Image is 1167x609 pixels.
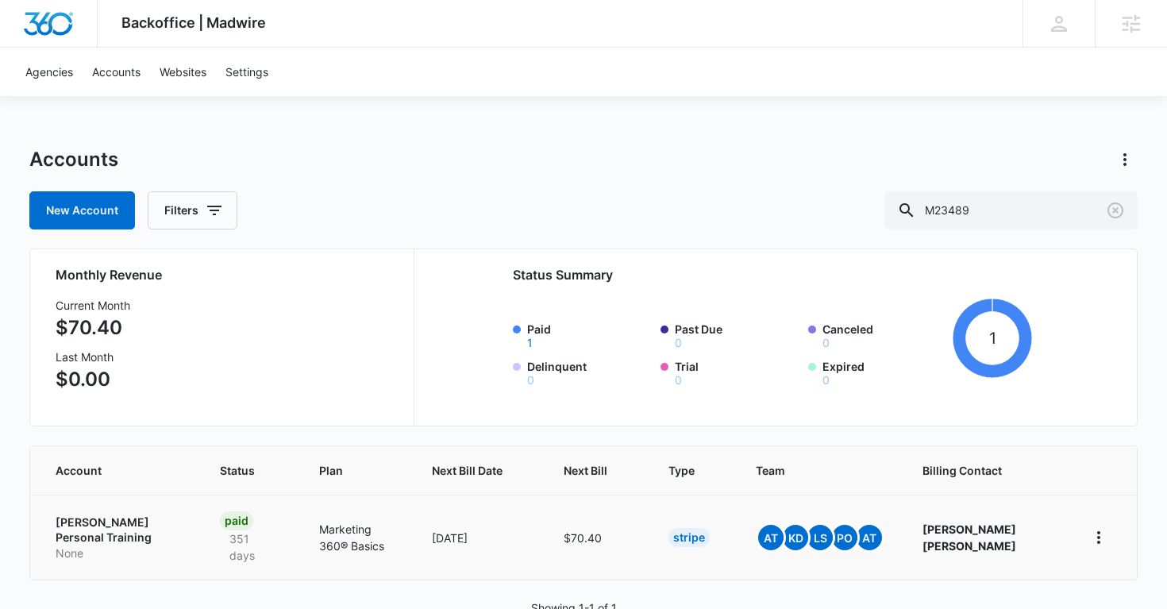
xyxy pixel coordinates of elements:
a: [PERSON_NAME] Personal TrainingNone [56,515,182,561]
div: Paid [220,511,253,530]
p: $70.40 [56,314,130,342]
span: Backoffice | Madwire [121,14,266,31]
td: [DATE] [413,495,545,580]
span: At [758,525,784,550]
tspan: 1 [989,329,996,348]
div: Stripe [668,528,710,547]
span: Account [56,462,159,479]
label: Trial [675,358,799,386]
label: Canceled [822,321,946,349]
button: Clear [1103,198,1128,223]
label: Expired [822,358,946,386]
label: Past Due [675,321,799,349]
span: AT [857,525,882,550]
h2: Status Summary [513,265,1032,284]
span: Next Bill [564,462,607,479]
span: Plan [319,462,394,479]
span: Team [756,462,861,479]
span: PO [832,525,857,550]
input: Search [884,191,1138,229]
a: Websites [150,48,216,96]
span: Billing Contact [922,462,1048,479]
span: Type [668,462,695,479]
p: 351 days [220,530,281,564]
span: kD [783,525,808,550]
a: Settings [216,48,278,96]
label: Delinquent [527,358,651,386]
td: $70.40 [545,495,649,580]
h3: Current Month [56,297,130,314]
button: Filters [148,191,237,229]
span: LS [807,525,833,550]
h1: Accounts [29,148,118,172]
p: [PERSON_NAME] Personal Training [56,515,182,545]
h2: Monthly Revenue [56,265,395,284]
a: Agencies [16,48,83,96]
p: $0.00 [56,365,130,394]
button: Paid [527,337,533,349]
label: Paid [527,321,651,349]
strong: [PERSON_NAME] [PERSON_NAME] [922,522,1016,553]
button: home [1086,525,1111,550]
p: None [56,545,182,561]
a: New Account [29,191,135,229]
a: Accounts [83,48,150,96]
span: Status [220,462,258,479]
p: Marketing 360® Basics [319,521,394,554]
span: Next Bill Date [432,462,503,479]
h3: Last Month [56,349,130,365]
button: Actions [1112,147,1138,172]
